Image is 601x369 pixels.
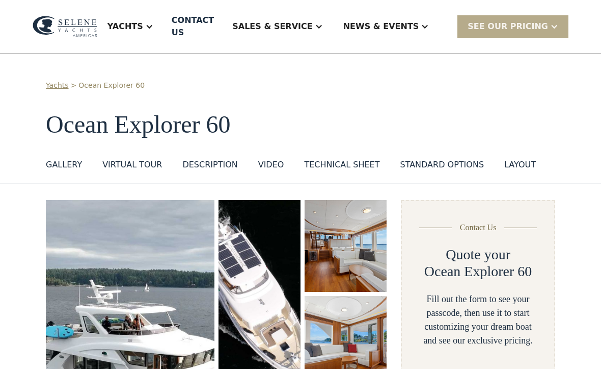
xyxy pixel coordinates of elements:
div: Contact Us [460,222,497,234]
div: GALLERY [46,159,82,171]
div: Sales & Service [232,20,312,33]
div: Yachts [107,20,143,33]
a: layout [504,159,536,175]
div: News & EVENTS [333,6,440,47]
div: Sales & Service [222,6,333,47]
div: Technical sheet [304,159,379,171]
a: VIDEO [258,159,284,175]
h2: Quote your [446,246,510,263]
div: Fill out the form to see your passcode, then use it to start customizing your dream boat and see ... [418,292,538,348]
a: Technical sheet [304,159,379,175]
a: standard options [400,159,484,175]
a: Ocean Explorer 60 [78,80,145,91]
a: open lightbox [305,200,387,292]
div: standard options [400,159,484,171]
h2: Ocean Explorer 60 [424,263,532,280]
div: News & EVENTS [343,20,419,33]
h1: Ocean Explorer 60 [46,111,555,138]
div: Contact US [172,14,214,39]
div: > [71,80,77,91]
div: Yachts [97,6,163,47]
div: DESCRIPTION [182,159,237,171]
img: logo [33,16,97,37]
a: DESCRIPTION [182,159,237,175]
div: VIDEO [258,159,284,171]
div: SEE Our Pricing [457,15,568,37]
div: SEE Our Pricing [468,20,548,33]
div: layout [504,159,536,171]
a: GALLERY [46,159,82,175]
a: VIRTUAL TOUR [102,159,162,175]
div: VIRTUAL TOUR [102,159,162,171]
a: Yachts [46,80,69,91]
